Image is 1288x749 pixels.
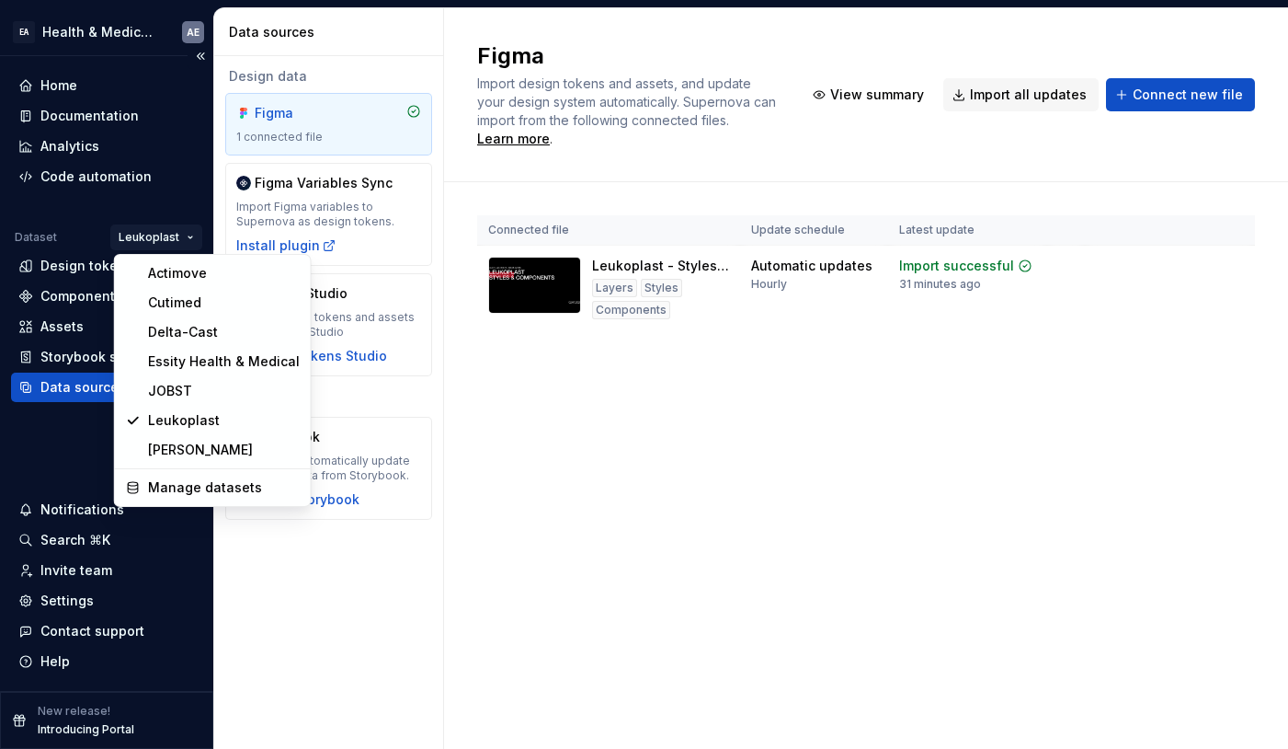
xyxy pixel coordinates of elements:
[148,323,300,341] div: Delta-Cast
[119,473,307,502] a: Manage datasets
[148,352,300,371] div: Essity Health & Medical
[148,264,300,282] div: Actimove
[148,294,300,312] div: Cutimed
[148,411,300,430] div: Leukoplast
[148,382,300,400] div: JOBST
[148,478,300,497] div: Manage datasets
[148,441,300,459] div: [PERSON_NAME]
